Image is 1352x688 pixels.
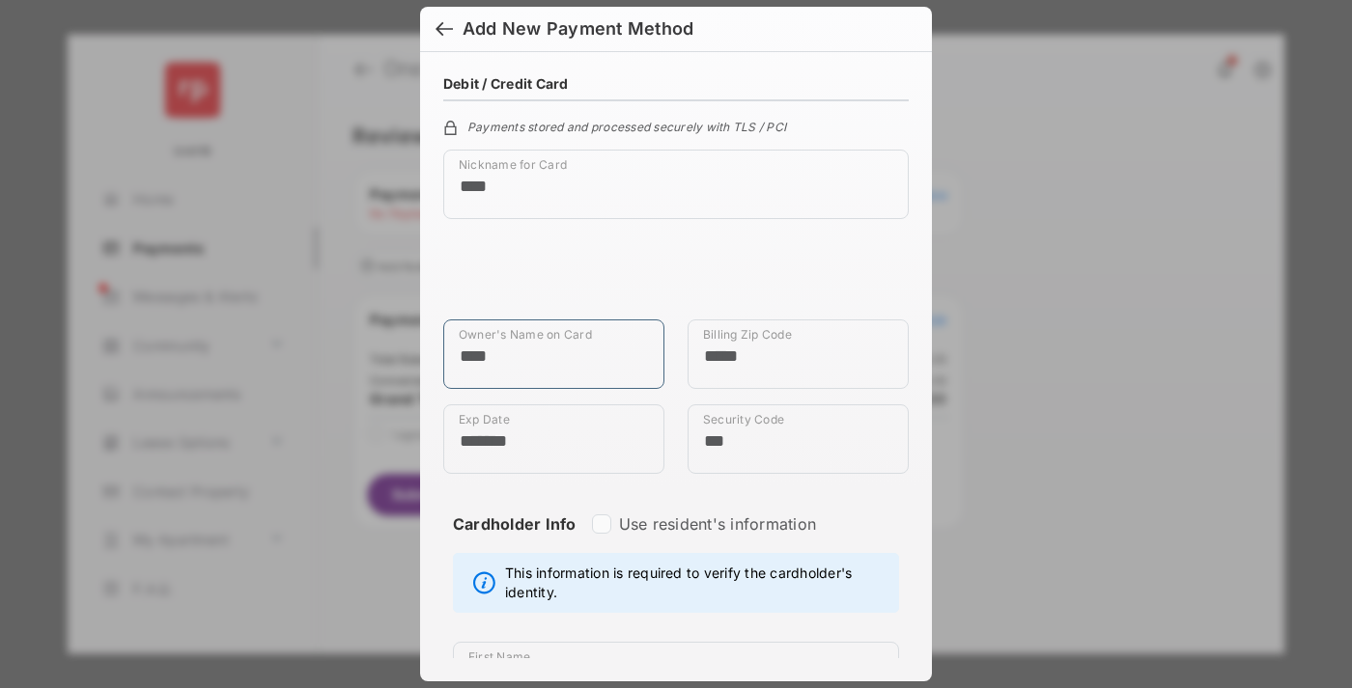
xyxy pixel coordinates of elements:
[505,564,888,602] span: This information is required to verify the cardholder's identity.
[619,514,816,534] label: Use resident's information
[443,234,909,319] iframe: Credit card field
[453,514,577,568] strong: Cardholder Info
[463,18,693,40] div: Add New Payment Method
[443,117,909,134] div: Payments stored and processed securely with TLS / PCI
[443,75,569,92] h4: Debit / Credit Card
